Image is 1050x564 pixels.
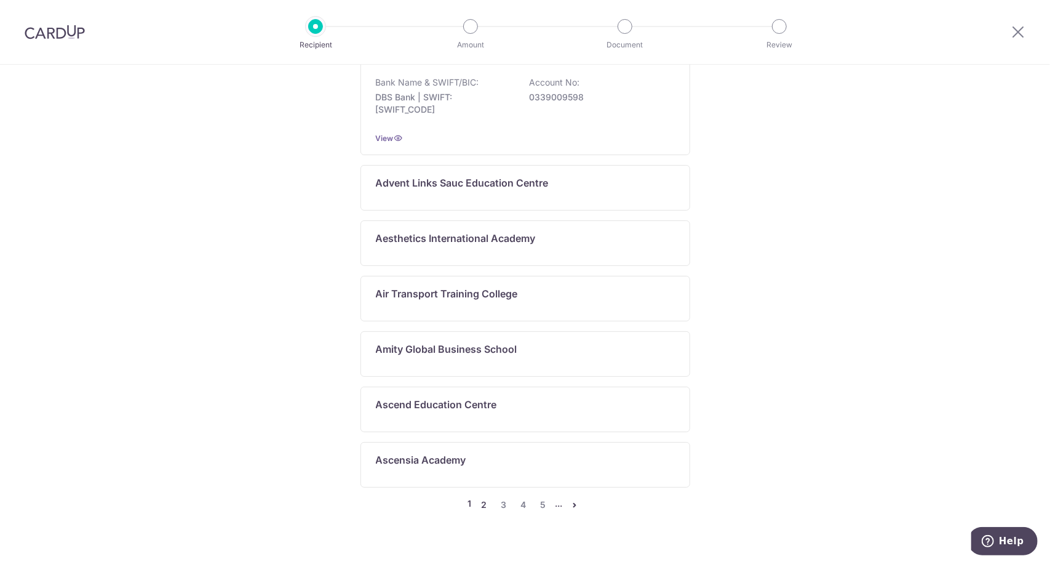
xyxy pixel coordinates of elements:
a: 5 [536,498,551,512]
p: Ascend Education Centre [376,397,497,412]
p: Amount [425,39,516,51]
p: Review [734,39,825,51]
p: DBS Bank | SWIFT: [SWIFT_CODE] [376,91,514,116]
a: 4 [516,498,531,512]
li: ... [555,498,563,512]
p: Ascensia Academy [376,453,466,467]
p: Aesthetics International Academy [376,231,536,246]
p: Document [579,39,670,51]
a: View [376,134,394,143]
p: Bank Name & SWIFT/BIC: [376,76,479,89]
p: Air Transport Training College [376,286,518,301]
p: Account No: [530,76,580,89]
a: 3 [496,498,511,512]
img: CardUp [25,25,85,39]
nav: pager [360,498,690,512]
li: 1 [468,498,472,512]
iframe: Opens a widget where you can find more information [971,527,1038,558]
p: Amity Global Business School [376,342,517,357]
p: Advent Links Sauc Education Centre [376,175,549,190]
p: 0339009598 [530,91,667,103]
a: 2 [477,498,491,512]
p: Recipient [270,39,361,51]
